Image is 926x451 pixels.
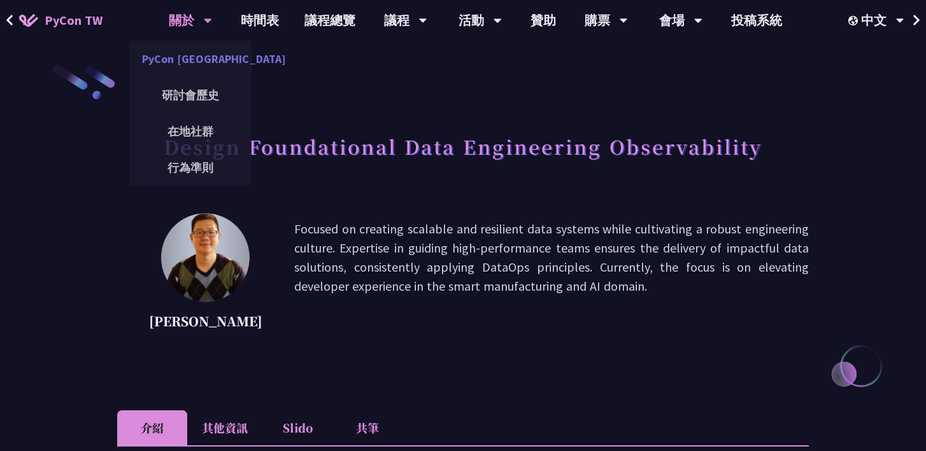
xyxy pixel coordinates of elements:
[129,44,252,74] a: PyCon [GEOGRAPHIC_DATA]
[129,116,252,146] a: 在地社群
[164,127,762,165] h1: Design Foundational Data Engineering Observability
[117,410,187,445] li: 介紹
[262,410,332,445] li: Slido
[45,11,103,30] span: PyCon TW
[848,16,861,25] img: Locale Icon
[129,80,252,110] a: 研討會歷史
[129,153,252,183] a: 行為準則
[294,219,809,334] p: Focused on creating scalable and resilient data systems while cultivating a robust engineering cu...
[149,312,262,331] p: [PERSON_NAME]
[161,213,250,302] img: Shuhsi Lin
[19,14,38,27] img: Home icon of PyCon TW 2025
[6,4,115,36] a: PyCon TW
[187,410,262,445] li: 其他資訊
[332,410,402,445] li: 共筆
